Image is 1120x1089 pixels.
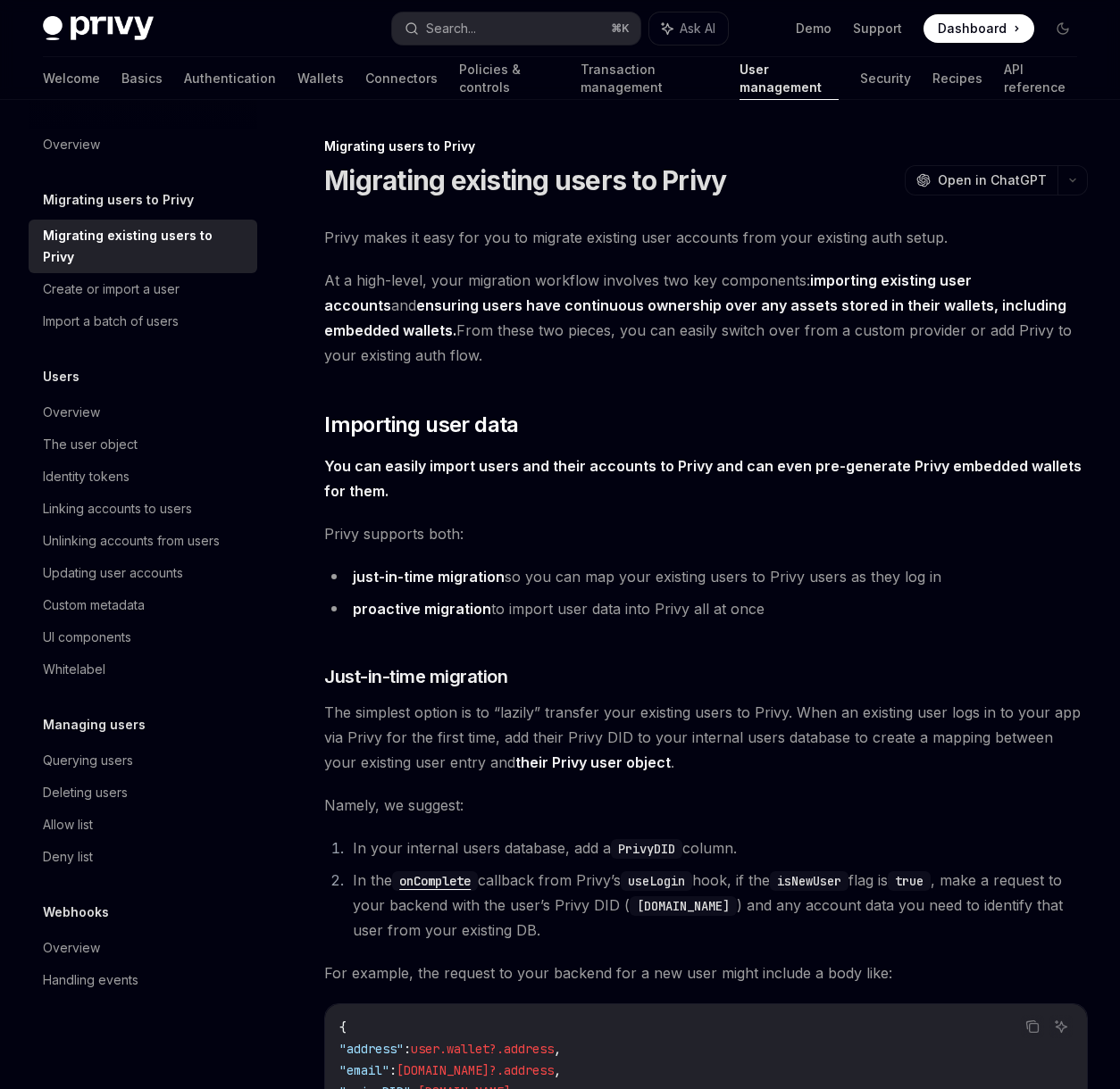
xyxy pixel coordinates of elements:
[324,793,1088,818] span: Namely, we suggest:
[554,1041,561,1057] span: ,
[860,57,911,100] a: Security
[853,20,902,37] a: Support
[339,1041,404,1057] span: "address"
[43,659,105,680] div: Whitelabel
[1021,1015,1044,1038] button: Copy the contents from the code block
[43,16,154,41] img: dark logo
[649,12,728,45] button: Ask AI
[29,461,257,493] a: Identity tokens
[43,466,130,487] div: Identity tokens
[924,14,1034,43] a: Dashboard
[740,57,839,100] a: User management
[43,627,131,648] div: UI components
[611,839,682,859] code: PrivyDID
[43,498,192,520] div: Linking accounts to users
[43,278,180,300] div: Create or import a user
[389,1062,397,1078] span: :
[43,969,138,991] div: Handling events
[29,557,257,589] a: Updating user accounts
[29,305,257,337] a: Import a batch of users
[43,57,100,100] a: Welcome
[347,835,1088,860] li: In your internal users database, add a column.
[43,902,109,923] h5: Webhooks
[1049,1015,1073,1038] button: Ask AI
[43,594,145,616] div: Custom metadata
[43,134,100,155] div: Overview
[29,493,257,525] a: Linking accounts to users
[29,809,257,841] a: Allow list
[121,57,163,100] a: Basics
[43,530,220,552] div: Unlinking accounts from users
[184,57,276,100] a: Authentication
[515,753,671,772] a: their Privy user object
[43,366,79,387] h5: Users
[554,1062,561,1078] span: ,
[324,521,1088,546] span: Privy supports both:
[680,20,715,37] span: Ask AI
[426,18,476,39] div: Search...
[324,296,1066,339] strong: ensuring users have continuous ownership over any assets stored in their wallets, including embed...
[347,868,1088,943] li: In the callback from Privy’s hook, if the flag is , make a request to your backend with the user’...
[29,428,257,461] a: The user object
[938,171,1047,189] span: Open in ChatGPT
[324,164,726,196] h1: Migrating existing users to Privy
[43,782,128,803] div: Deleting users
[29,932,257,964] a: Overview
[324,457,1082,500] strong: You can easily import users and their accounts to Privy and can even pre-generate Privy embedded ...
[796,20,832,37] a: Demo
[29,129,257,161] a: Overview
[888,871,931,891] code: true
[324,960,1088,985] span: For example, the request to your backend for a new user might include a body like:
[392,12,639,45] button: Search...⌘K
[29,525,257,557] a: Unlinking accounts from users
[29,220,257,273] a: Migrating existing users to Privy
[43,750,133,771] div: Querying users
[29,744,257,777] a: Querying users
[1004,57,1077,100] a: API reference
[938,20,1007,37] span: Dashboard
[29,964,257,996] a: Handling events
[43,814,93,835] div: Allow list
[324,564,1088,589] li: so you can map your existing users to Privy users as they log in
[324,411,519,439] span: Importing user data
[297,57,344,100] a: Wallets
[611,21,630,36] span: ⌘ K
[43,189,194,211] h5: Migrating users to Privy
[29,273,257,305] a: Create or import a user
[43,225,247,268] div: Migrating existing users to Privy
[43,311,179,332] div: Import a batch of users
[324,268,1088,368] span: At a high-level, your migration workflow involves two key components: and From these two pieces, ...
[43,714,146,736] h5: Managing users
[29,621,257,653] a: UI components
[411,1041,554,1057] span: user.wallet?.address
[43,402,100,423] div: Overview
[29,841,257,873] a: Deny list
[404,1041,411,1057] span: :
[459,57,559,100] a: Policies & controls
[324,664,507,689] span: Just-in-time migration
[29,589,257,621] a: Custom metadata
[324,225,1088,250] span: Privy makes it easy for you to migrate existing user accounts from your existing auth setup.
[29,396,257,428] a: Overview
[397,1062,554,1078] span: [DOMAIN_NAME]?.address
[29,777,257,809] a: Deleting users
[581,57,719,100] a: Transaction management
[43,846,93,868] div: Deny list
[29,653,257,686] a: Whitelabel
[339,1062,389,1078] span: "email"
[392,871,478,889] a: onComplete
[43,434,138,455] div: The user object
[905,165,1057,195] button: Open in ChatGPT
[365,57,438,100] a: Connectors
[324,596,1088,621] li: to import user data into Privy all at once
[43,937,100,959] div: Overview
[43,562,183,584] div: Updating user accounts
[392,871,478,891] code: onComplete
[630,896,737,916] code: [DOMAIN_NAME]
[932,57,982,100] a: Recipes
[353,600,491,619] a: proactive migration
[324,137,1088,155] div: Migrating users to Privy
[1049,14,1077,43] button: Toggle dark mode
[621,871,692,891] code: useLogin
[339,1019,347,1035] span: {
